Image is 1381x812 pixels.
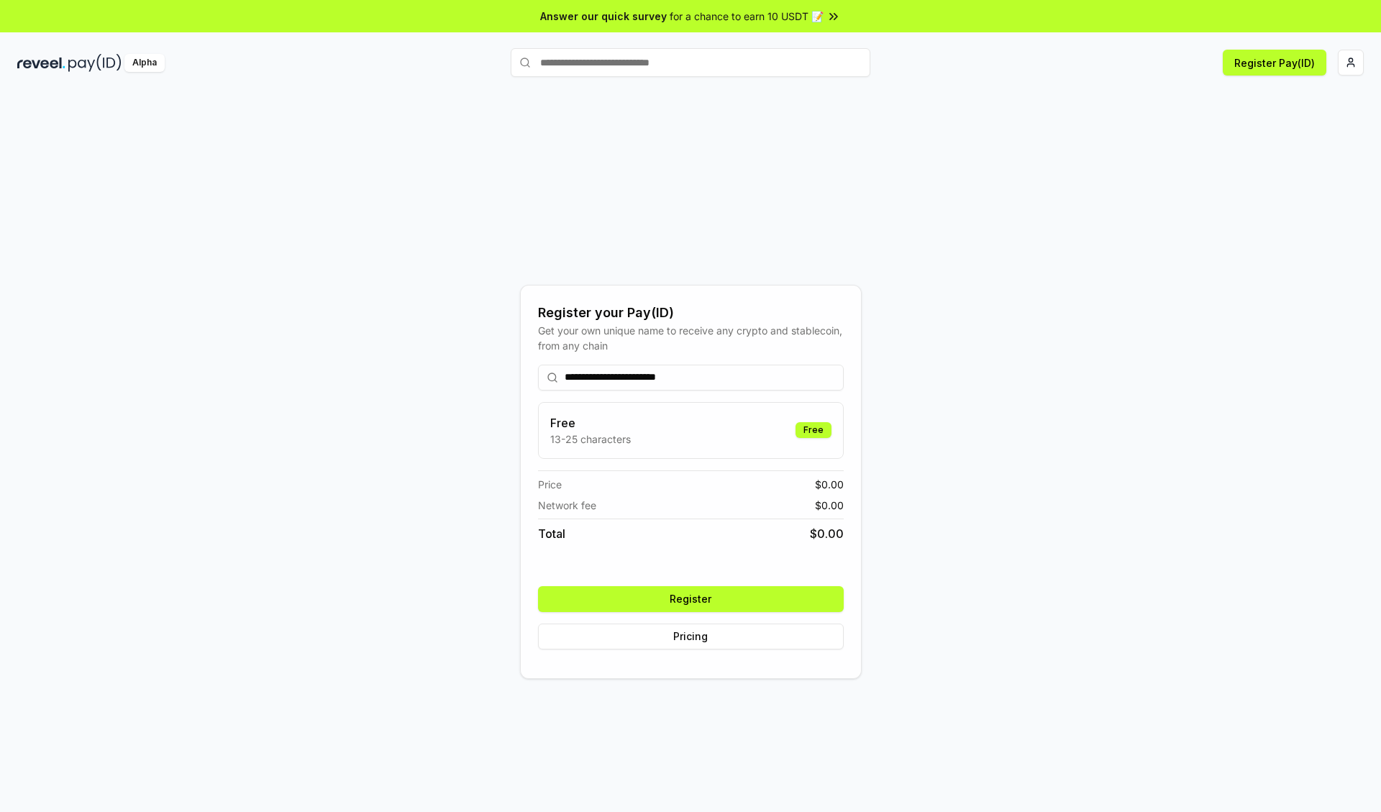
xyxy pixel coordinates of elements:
[538,477,562,492] span: Price
[538,586,844,612] button: Register
[538,323,844,353] div: Get your own unique name to receive any crypto and stablecoin, from any chain
[815,477,844,492] span: $ 0.00
[540,9,667,24] span: Answer our quick survey
[538,498,596,513] span: Network fee
[538,303,844,323] div: Register your Pay(ID)
[538,525,565,542] span: Total
[538,624,844,649] button: Pricing
[810,525,844,542] span: $ 0.00
[1223,50,1326,76] button: Register Pay(ID)
[815,498,844,513] span: $ 0.00
[550,432,631,447] p: 13-25 characters
[796,422,831,438] div: Free
[550,414,631,432] h3: Free
[670,9,824,24] span: for a chance to earn 10 USDT 📝
[68,54,122,72] img: pay_id
[124,54,165,72] div: Alpha
[17,54,65,72] img: reveel_dark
